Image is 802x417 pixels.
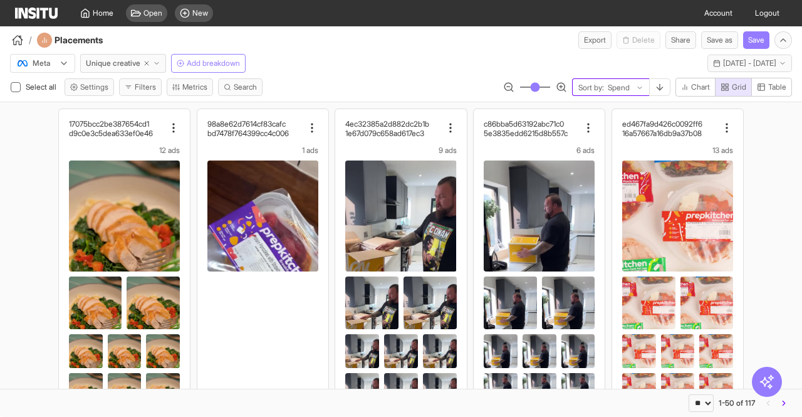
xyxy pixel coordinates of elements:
button: Save [743,31,769,49]
span: Chart [691,82,710,92]
div: 4ec32385a2d882dc2b1b1e67d079c658ad617ec3 [345,119,441,138]
h2: 17075bcc2be387654cd1 [69,119,149,129]
button: Grid [715,78,752,97]
span: You cannot delete a preset report. [617,31,660,49]
button: Save as [701,31,738,49]
div: Placements [37,33,137,48]
span: New [192,8,208,18]
div: ed467fa9d426c0092ff616a57667a16db9a37b08 [622,119,718,138]
button: Share [665,31,696,49]
button: Unique creative [80,54,166,73]
h2: 98a8e62d7614cf83cafc [207,119,286,129]
h2: bd7478f764399cc4c006 [207,129,289,138]
span: Home [93,8,113,18]
div: 9 ads [345,145,456,156]
img: Logo [15,8,58,19]
button: Search [218,78,263,96]
h2: 5e3835edd6215d8b557c [484,129,568,138]
div: 13 ads [622,145,733,156]
span: Unique creative [86,58,140,68]
span: Grid [732,82,746,92]
div: 17075bcc2be387654cd1d9c0e3c5dea633ef0e46 [69,119,165,138]
div: 1 ads [207,145,318,156]
h2: c86bba5d63192abc71c0 [484,119,564,129]
button: Table [751,78,792,97]
div: 98a8e62d7614cf83cafcbd7478f764399cc4c006 [207,119,303,138]
div: c86bba5d63192abc71c05e3835edd6215d8b557c [484,119,580,138]
h4: Placements [55,34,137,46]
button: Delete [617,31,660,49]
span: / [29,34,32,46]
div: 6 ads [484,145,595,156]
button: Filters [119,78,162,96]
span: [DATE] - [DATE] [723,58,776,68]
h2: 1e67d079c658ad617ec3 [345,129,424,138]
button: Settings [65,78,114,96]
span: Settings [80,82,108,92]
h2: 16a57667a16db9a37b08 [622,129,702,138]
button: [DATE] - [DATE] [707,55,792,72]
button: Metrics [167,78,213,96]
h2: 4ec32385a2d882dc2b1b [345,119,429,129]
div: 12 ads [69,145,180,156]
h2: d9c0e3c5dea633ef0e46 [69,129,153,138]
span: Select all [26,82,59,92]
button: Export [578,31,612,49]
span: Table [768,82,786,92]
span: Search [234,82,257,92]
span: Open [143,8,162,18]
span: Add breakdown [187,58,240,68]
button: Chart [675,78,716,97]
div: 1-50 of 117 [719,398,755,408]
h2: ed467fa9d426c0092ff6 [622,119,702,129]
span: Sort by: [578,83,604,93]
button: Add breakdown [171,54,246,73]
button: / [10,33,32,48]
